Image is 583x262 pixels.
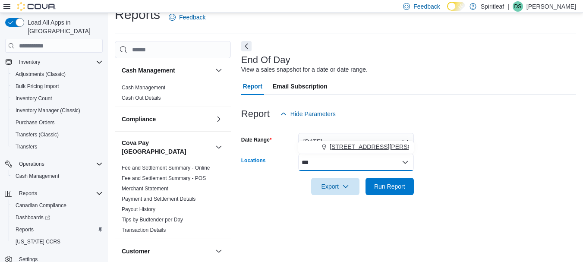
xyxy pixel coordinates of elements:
[16,143,37,150] span: Transfers
[413,2,440,11] span: Feedback
[16,159,48,169] button: Operations
[12,117,103,128] span: Purchase Orders
[16,188,41,199] button: Reports
[243,78,262,95] span: Report
[12,117,58,128] a: Purchase Orders
[366,178,414,195] button: Run Report
[122,247,150,256] h3: Customer
[12,171,103,181] span: Cash Management
[9,211,106,224] a: Dashboards
[122,175,206,182] span: Fee and Settlement Summary - POS
[122,95,161,101] a: Cash Out Details
[122,115,212,123] button: Compliance
[9,129,106,141] button: Transfers (Classic)
[12,69,69,79] a: Adjustments (Classic)
[311,178,359,195] button: Export
[16,131,59,138] span: Transfers (Classic)
[122,185,168,192] span: Merchant Statement
[16,202,66,209] span: Canadian Compliance
[16,57,103,67] span: Inventory
[12,212,103,223] span: Dashboards
[514,1,522,12] span: DS
[24,18,103,35] span: Load All Apps in [GEOGRAPHIC_DATA]
[12,200,103,211] span: Canadian Compliance
[16,57,44,67] button: Inventory
[12,171,63,181] a: Cash Management
[12,93,103,104] span: Inventory Count
[12,129,62,140] a: Transfers (Classic)
[298,141,414,153] div: Choose from the following options
[122,66,212,75] button: Cash Management
[12,69,103,79] span: Adjustments (Classic)
[115,163,231,239] div: Cova Pay [GEOGRAPHIC_DATA]
[19,161,44,167] span: Operations
[12,93,56,104] a: Inventory Count
[122,165,210,171] a: Fee and Settlement Summary - Online
[2,187,106,199] button: Reports
[2,56,106,68] button: Inventory
[16,226,34,233] span: Reports
[9,104,106,117] button: Inventory Manager (Classic)
[16,83,59,90] span: Bulk Pricing Import
[122,216,183,223] span: Tips by Budtender per Day
[122,217,183,223] a: Tips by Budtender per Day
[374,182,405,191] span: Run Report
[16,173,59,180] span: Cash Management
[179,13,205,22] span: Feedback
[122,164,210,171] span: Fee and Settlement Summary - Online
[12,81,63,92] a: Bulk Pricing Import
[122,227,166,233] a: Transaction Details
[9,199,106,211] button: Canadian Compliance
[16,188,103,199] span: Reports
[165,9,209,26] a: Feedback
[9,141,106,153] button: Transfers
[19,59,40,66] span: Inventory
[19,190,37,197] span: Reports
[122,247,212,256] button: Customer
[122,206,155,212] a: Payout History
[122,115,156,123] h3: Compliance
[122,196,195,202] span: Payment and Settlement Details
[241,55,290,65] h3: End Of Day
[16,107,80,114] span: Inventory Manager (Classic)
[241,136,272,143] label: Date Range
[273,78,328,95] span: Email Subscription
[214,65,224,76] button: Cash Management
[447,2,465,11] input: Dark Mode
[16,238,60,245] span: [US_STATE] CCRS
[16,95,52,102] span: Inventory Count
[241,157,266,164] label: Locations
[507,1,509,12] p: |
[290,110,336,118] span: Hide Parameters
[9,117,106,129] button: Purchase Orders
[12,237,64,247] a: [US_STATE] CCRS
[12,81,103,92] span: Bulk Pricing Import
[122,196,195,202] a: Payment and Settlement Details
[122,139,212,156] button: Cova Pay [GEOGRAPHIC_DATA]
[241,109,270,119] h3: Report
[241,65,368,74] div: View a sales snapshot for a date or date range.
[12,105,103,116] span: Inventory Manager (Classic)
[12,212,54,223] a: Dashboards
[17,2,56,11] img: Cova
[16,119,55,126] span: Purchase Orders
[115,82,231,107] div: Cash Management
[2,158,106,170] button: Operations
[214,246,224,256] button: Customer
[122,84,165,91] span: Cash Management
[481,1,504,12] p: Spiritleaf
[298,133,414,150] button: [DATE]
[122,95,161,101] span: Cash Out Details
[16,71,66,78] span: Adjustments (Classic)
[16,159,103,169] span: Operations
[241,41,252,51] button: Next
[122,206,155,213] span: Payout History
[513,1,523,12] div: Danielle S
[9,68,106,80] button: Adjustments (Classic)
[214,114,224,124] button: Compliance
[330,142,439,151] span: [STREET_ADDRESS][PERSON_NAME]
[16,214,50,221] span: Dashboards
[122,85,165,91] a: Cash Management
